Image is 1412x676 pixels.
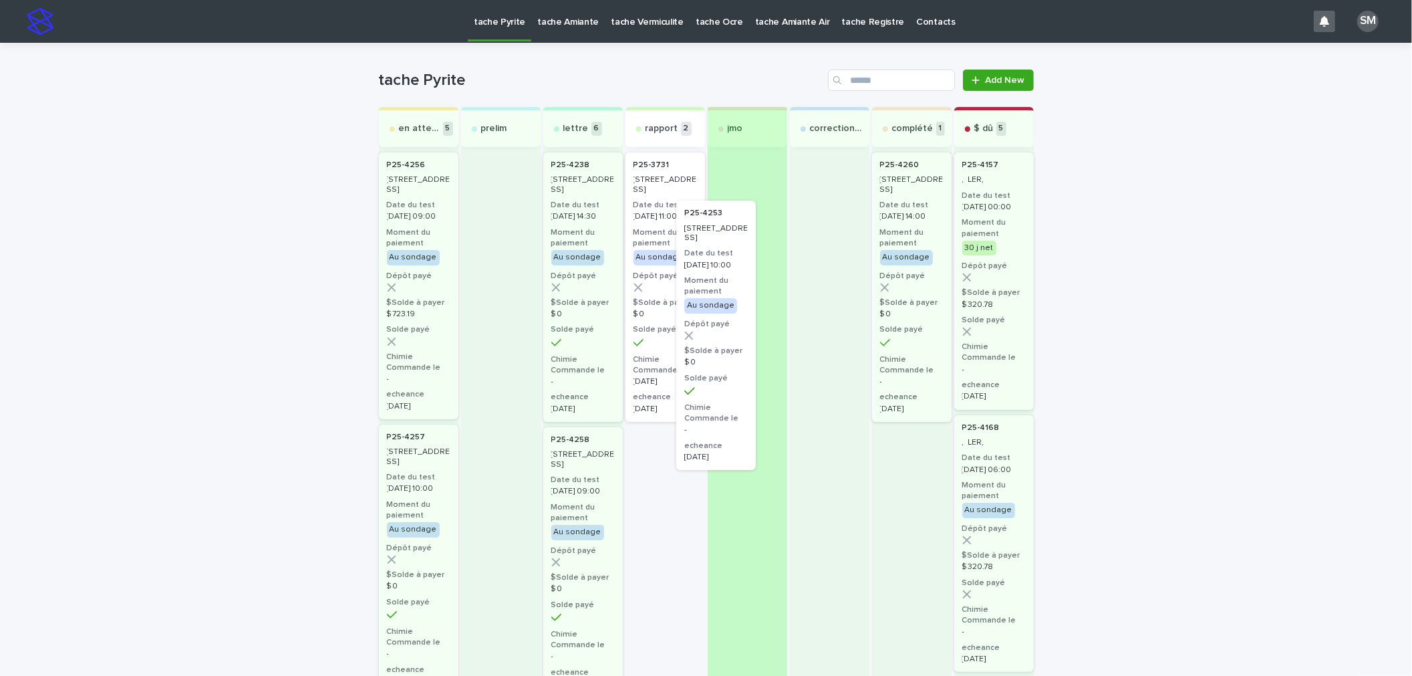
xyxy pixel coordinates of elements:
[1357,11,1379,32] div: SM
[828,70,955,91] input: Search
[379,71,823,90] h1: tache Pyrite
[963,70,1033,91] a: Add New
[681,122,692,136] p: 2
[646,123,678,134] p: rapport
[27,8,53,35] img: stacker-logo-s-only.png
[986,76,1025,85] span: Add New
